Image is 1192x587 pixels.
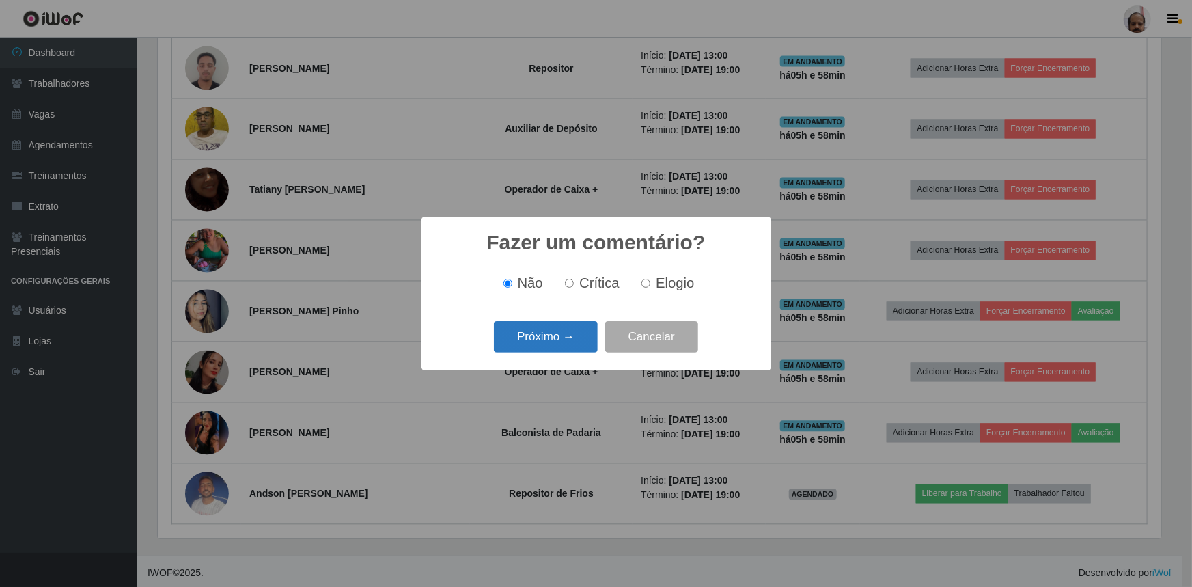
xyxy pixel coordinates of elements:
[494,321,598,353] button: Próximo →
[656,275,694,290] span: Elogio
[641,279,650,288] input: Elogio
[518,275,543,290] span: Não
[579,275,620,290] span: Crítica
[565,279,574,288] input: Crítica
[605,321,698,353] button: Cancelar
[503,279,512,288] input: Não
[486,230,705,255] h2: Fazer um comentário?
